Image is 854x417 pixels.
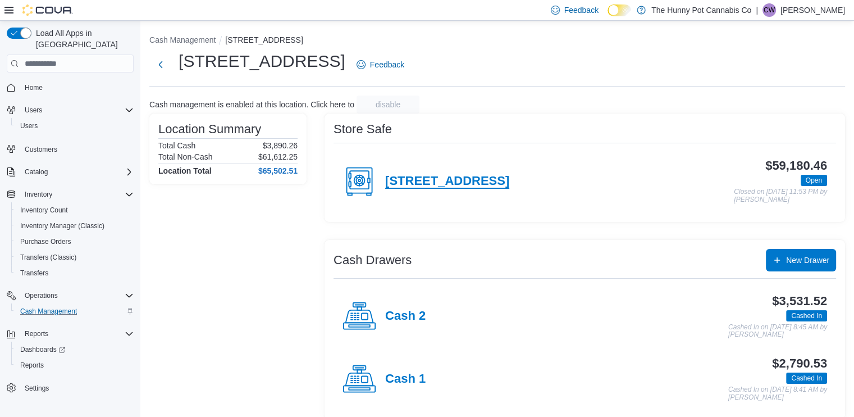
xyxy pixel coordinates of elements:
[149,53,172,76] button: Next
[786,255,829,266] span: New Drawer
[16,251,81,264] a: Transfers (Classic)
[20,188,57,201] button: Inventory
[20,143,62,156] a: Customers
[20,103,47,117] button: Users
[2,164,138,180] button: Catalog
[11,342,138,357] a: Dashboards
[20,327,53,341] button: Reports
[11,118,138,134] button: Users
[16,235,76,248] a: Purchase Orders
[16,203,72,217] a: Inventory Count
[16,235,134,248] span: Purchase Orders
[786,310,827,321] span: Cashed In
[764,3,775,17] span: CW
[20,269,48,278] span: Transfers
[16,119,134,133] span: Users
[20,221,104,230] span: Inventory Manager (Classic)
[772,357,827,370] h3: $2,790.53
[25,329,48,338] span: Reports
[25,291,58,300] span: Operations
[149,100,354,109] p: Cash management is enabled at this location. Click here to
[772,294,827,308] h3: $3,531.52
[376,99,400,110] span: disable
[780,3,845,17] p: [PERSON_NAME]
[16,266,53,280] a: Transfers
[765,159,827,173] h3: $59,180.46
[806,175,822,185] span: Open
[2,140,138,157] button: Customers
[20,165,52,179] button: Catalog
[2,102,138,118] button: Users
[20,361,44,370] span: Reports
[357,96,419,114] button: disable
[16,343,134,356] span: Dashboards
[225,35,303,44] button: [STREET_ADDRESS]
[756,3,758,17] p: |
[16,266,134,280] span: Transfers
[11,218,138,234] button: Inventory Manager (Classic)
[20,382,53,395] a: Settings
[11,250,138,265] button: Transfers (Classic)
[263,141,298,150] p: $3,890.26
[16,305,81,318] a: Cash Management
[20,80,134,94] span: Home
[16,343,70,356] a: Dashboards
[16,359,48,372] a: Reports
[651,3,751,17] p: The Hunny Pot Cannabis Co
[352,53,409,76] a: Feedback
[16,359,134,372] span: Reports
[31,28,134,50] span: Load All Apps in [GEOGRAPHIC_DATA]
[2,79,138,96] button: Home
[25,384,49,393] span: Settings
[20,237,71,246] span: Purchase Orders
[16,203,134,217] span: Inventory Count
[25,83,43,92] span: Home
[11,357,138,373] button: Reports
[20,142,134,156] span: Customers
[734,188,827,203] p: Closed on [DATE] 11:53 PM by [PERSON_NAME]
[20,289,134,302] span: Operations
[766,249,836,271] button: New Drawer
[20,307,77,316] span: Cash Management
[791,311,822,321] span: Cashed In
[801,175,827,186] span: Open
[608,16,608,17] span: Dark Mode
[16,219,109,233] a: Inventory Manager (Classic)
[258,166,298,175] h4: $65,502.51
[762,3,776,17] div: Cassidy Wales
[20,381,134,395] span: Settings
[16,219,134,233] span: Inventory Manager (Classic)
[16,119,42,133] a: Users
[11,202,138,218] button: Inventory Count
[370,59,404,70] span: Feedback
[2,288,138,303] button: Operations
[149,35,216,44] button: Cash Management
[728,386,827,401] p: Cashed In on [DATE] 8:41 AM by [PERSON_NAME]
[786,373,827,384] span: Cashed In
[158,166,212,175] h4: Location Total
[258,152,298,161] p: $61,612.25
[11,303,138,319] button: Cash Management
[20,165,134,179] span: Catalog
[2,326,138,342] button: Reports
[728,324,827,339] p: Cashed In on [DATE] 8:45 AM by [PERSON_NAME]
[158,152,213,161] h6: Total Non-Cash
[385,309,426,324] h4: Cash 2
[20,253,76,262] span: Transfers (Classic)
[25,190,52,199] span: Inventory
[791,373,822,383] span: Cashed In
[20,289,62,302] button: Operations
[20,327,134,341] span: Reports
[22,4,73,16] img: Cova
[11,234,138,250] button: Purchase Orders
[20,121,38,130] span: Users
[385,174,509,189] h4: [STREET_ADDRESS]
[385,372,426,387] h4: Cash 1
[16,251,134,264] span: Transfers (Classic)
[2,187,138,202] button: Inventory
[158,141,195,150] h6: Total Cash
[11,265,138,281] button: Transfers
[608,4,631,16] input: Dark Mode
[16,305,134,318] span: Cash Management
[2,380,138,396] button: Settings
